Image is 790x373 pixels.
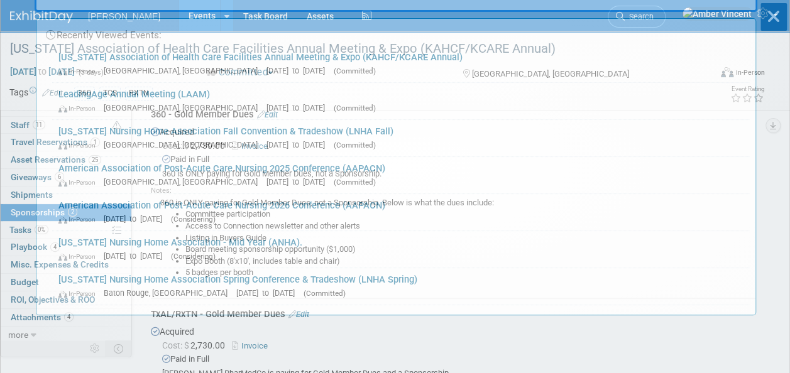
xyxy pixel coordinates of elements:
[52,46,749,82] a: [US_STATE] Association of Health Care Facilities Annual Meeting & Expo (KAHCF/KCARE Annual) In-Pe...
[104,140,264,149] span: [GEOGRAPHIC_DATA], [GEOGRAPHIC_DATA]
[266,177,331,186] span: [DATE] to [DATE]
[334,178,376,186] span: (Committed)
[58,289,101,298] span: In-Person
[104,103,264,112] span: [GEOGRAPHIC_DATA], [GEOGRAPHIC_DATA]
[104,177,264,186] span: [GEOGRAPHIC_DATA], [GEOGRAPHIC_DATA]
[52,83,749,119] a: LeadingAge Annual Meeting (LAAM) In-Person [GEOGRAPHIC_DATA], [GEOGRAPHIC_DATA] [DATE] to [DATE] ...
[266,66,331,75] span: [DATE] to [DATE]
[58,178,101,186] span: In-Person
[52,157,749,193] a: American Association of Post-Acute Care Nursing 2025 Conference (AAPACN) In-Person [GEOGRAPHIC_DA...
[236,288,301,298] span: [DATE] to [DATE]
[171,252,216,261] span: (Considering)
[52,194,749,230] a: American Association of Post-Acute Care Nursing 2026 Conference (AAPACN) In-Person [DATE] to [DAT...
[58,104,101,112] span: In-Person
[334,67,376,75] span: (Committed)
[266,140,331,149] span: [DATE] to [DATE]
[52,231,749,268] a: [US_STATE] Nursing Home Association - Mid Year (ANHA). In-Person [DATE] to [DATE] (Considering)
[171,215,216,224] span: (Considering)
[334,141,376,149] span: (Committed)
[52,120,749,156] a: [US_STATE] Nursing Home Association Fall Convention & Tradeshow (LNHA Fall) In-Person [GEOGRAPHIC...
[52,268,749,305] a: [US_STATE] Nursing Home Association Spring Conference & Tradeshow (LNHA Spring) In-Person Baton R...
[304,289,346,298] span: (Committed)
[334,104,376,112] span: (Committed)
[58,252,101,261] span: In-Person
[266,103,331,112] span: [DATE] to [DATE]
[58,215,101,224] span: In-Person
[43,19,749,46] div: Recently Viewed Events:
[104,66,264,75] span: [GEOGRAPHIC_DATA], [GEOGRAPHIC_DATA]
[104,288,234,298] span: Baton Rouge, [GEOGRAPHIC_DATA]
[58,141,101,149] span: In-Person
[104,251,168,261] span: [DATE] to [DATE]
[58,67,101,75] span: In-Person
[104,214,168,224] span: [DATE] to [DATE]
